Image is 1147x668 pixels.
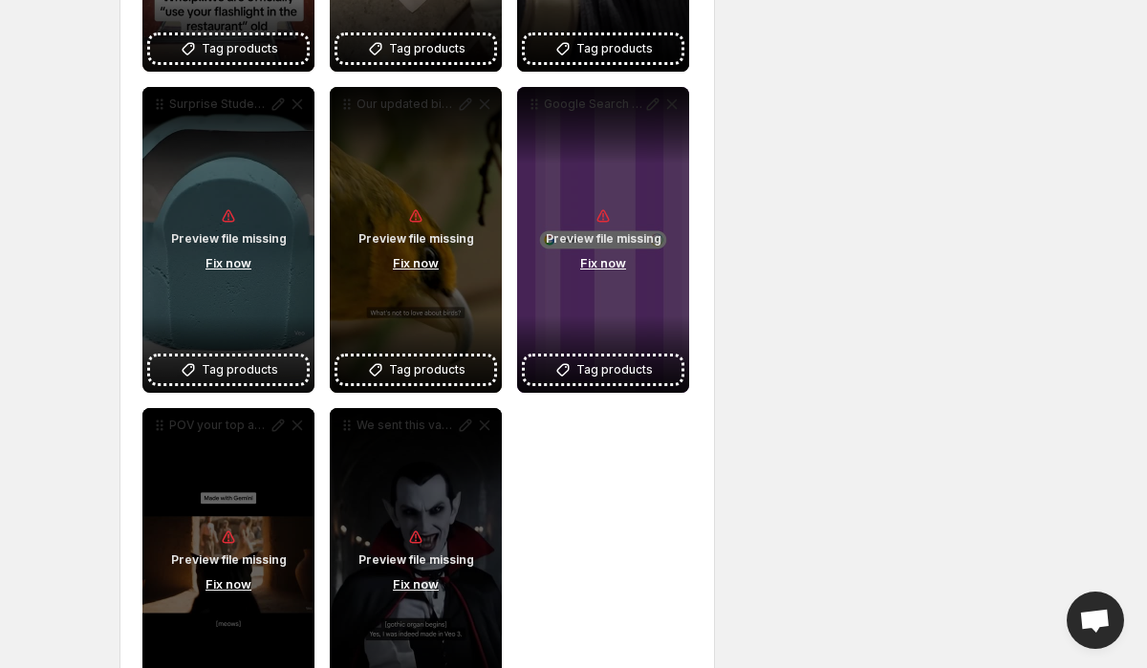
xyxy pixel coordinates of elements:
[142,87,314,393] div: Surprise Students get the Gemini FREE Pro Plan for 1 year Learn more googlefreepro Terms applyPre...
[150,35,307,62] button: Tag products
[574,252,632,273] button: Fix now
[337,356,494,383] button: Tag products
[525,35,682,62] button: Tag products
[576,360,653,379] span: Tag products
[517,87,689,393] div: Google Search is having a Freakier [DATE] moment Try searching the movie cast Youll see what we m...
[200,252,257,273] button: Fix now
[576,39,653,58] span: Tag products
[358,552,474,568] p: Preview file missing
[546,231,661,247] p: Preview file missing
[389,360,465,379] span: Tag products
[389,39,465,58] span: Tag products
[1067,592,1124,649] a: Open chat
[171,552,287,568] p: Preview file missing
[202,39,278,58] span: Tag products
[330,87,502,393] div: Our updated bioacoustics AI model Perch is helping conservationists identify and monitor endanger...
[387,252,444,273] button: Fix now
[387,573,444,594] button: Fix now
[202,360,278,379] span: Tag products
[171,231,287,247] p: Preview file missing
[150,356,307,383] button: Tag products
[525,356,682,383] button: Tag products
[358,231,474,247] p: Preview file missing
[200,573,257,594] button: Fix now
[337,35,494,62] button: Tag products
